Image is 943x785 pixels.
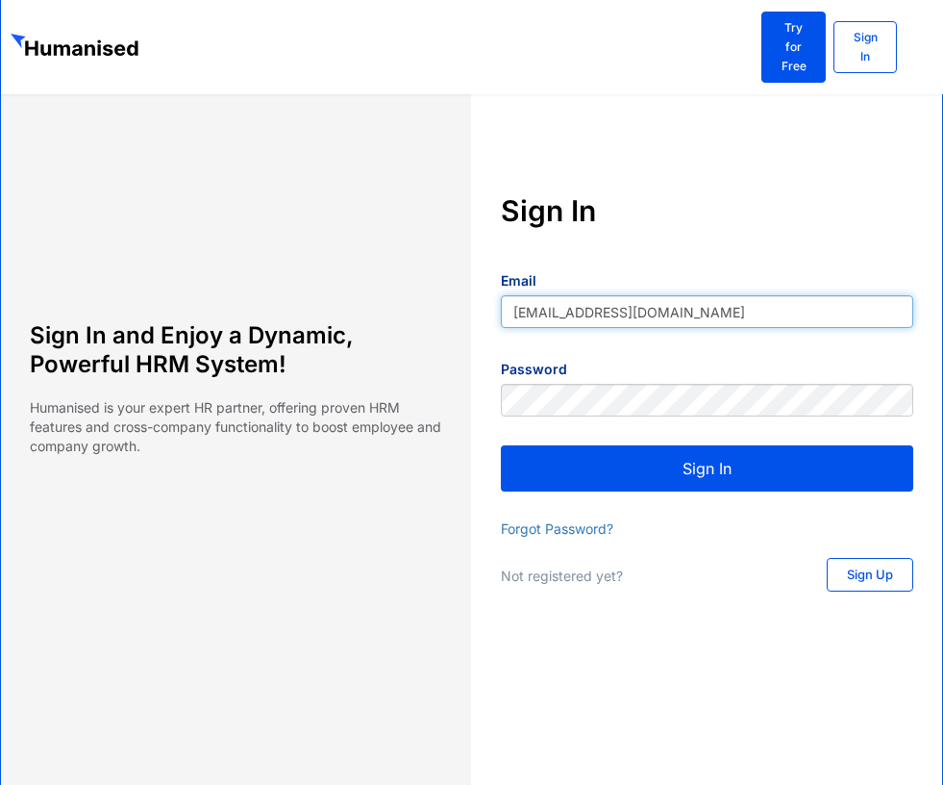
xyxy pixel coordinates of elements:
p: Humanised is your expert HR partner, offering proven HRM features and cross-company functionality... [30,398,443,456]
a: Sign Up [827,558,913,592]
span: Sign Up [847,569,893,581]
input: yourname@mail.com [501,295,914,328]
a: Sign In [833,21,897,73]
img: GetHumanised Logo [11,34,142,62]
a: Forgot Password? [501,520,613,537]
h4: Sign In and Enjoy a Dynamic, Powerful HRM System! [30,321,443,379]
label: Password [501,360,567,379]
label: Email [501,271,536,291]
button: Sign In [501,445,914,492]
p: Not registered yet? [501,567,790,586]
a: Try for Free [761,12,825,83]
h4: Sign In [501,191,914,230]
